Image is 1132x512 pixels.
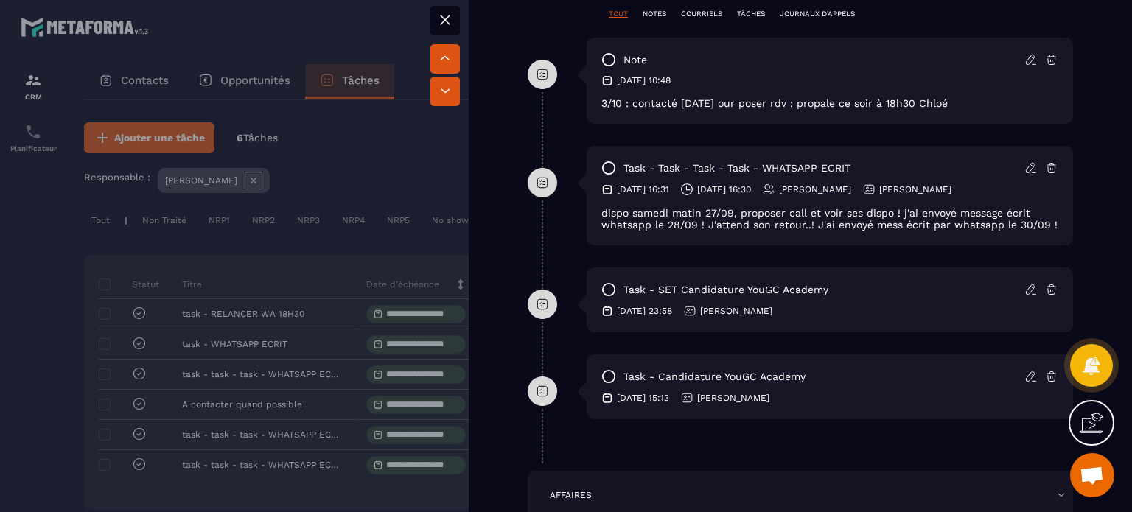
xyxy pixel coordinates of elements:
[601,97,1058,109] p: 3/10 : contacté [DATE] our poser rdv : propale ce soir à 18h30 Chloé
[681,9,722,19] p: COURRIELS
[779,183,851,195] p: [PERSON_NAME]
[550,489,592,501] p: AFFAIRES
[617,74,671,86] p: [DATE] 10:48
[697,183,751,195] p: [DATE] 16:30
[617,392,669,404] p: [DATE] 15:13
[609,9,628,19] p: TOUT
[643,9,666,19] p: NOTES
[1070,453,1114,497] div: Ouvrir le chat
[601,207,1058,231] div: dispo samedi matin 27/09, proposer call et voir ses dispo ! j'ai envoyé message écrit whatsapp le...
[879,183,951,195] p: [PERSON_NAME]
[697,392,769,404] p: [PERSON_NAME]
[623,53,647,67] p: note
[737,9,765,19] p: TÂCHES
[700,305,772,317] p: [PERSON_NAME]
[623,161,850,175] p: task - task - task - task - WHATSAPP ECRIT
[623,283,828,297] p: task - SET Candidature YouGC Academy
[623,370,806,384] p: task - Candidature YouGC Academy
[617,183,669,195] p: [DATE] 16:31
[617,305,672,317] p: [DATE] 23:58
[780,9,855,19] p: JOURNAUX D'APPELS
